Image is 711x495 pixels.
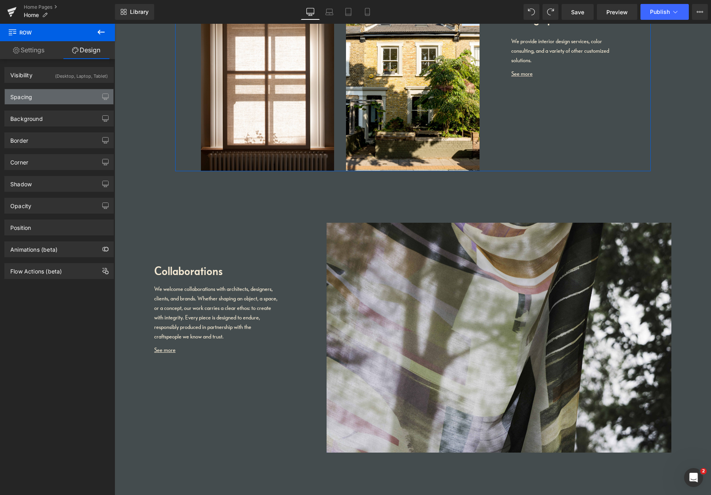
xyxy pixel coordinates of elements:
div: Background [10,111,43,122]
a: See more [40,323,61,330]
a: Home Pages [24,4,115,10]
div: Visibility [10,67,32,78]
button: Redo [543,4,558,20]
span: Home [24,12,39,18]
div: We provide interior design services, color consulting, and a variety of other customized solutions. [397,13,510,41]
a: Desktop [301,4,320,20]
span: Library [130,8,149,15]
div: (Desktop, Laptop, Tablet) [55,67,108,80]
a: New Library [115,4,154,20]
a: Preview [597,4,637,20]
button: Publish [640,4,689,20]
h1: Collaborations [40,239,212,256]
button: More [692,4,708,20]
span: Publish [650,9,670,15]
a: Laptop [320,4,339,20]
span: Preview [606,8,628,16]
a: Tablet [339,4,358,20]
div: Corner [10,155,28,166]
div: Position [10,220,31,231]
div: Shadow [10,176,32,187]
a: Mobile [358,4,377,20]
span: Save [571,8,584,16]
a: See more [397,46,418,54]
span: 2 [700,468,707,474]
div: Animations (beta) [10,242,57,253]
div: Border [10,133,28,144]
div: Opacity [10,198,31,209]
button: Undo [524,4,539,20]
div: Flow Actions (beta) [10,264,62,275]
p: We welcome collaborations with architects, designers, clients, and brands. Whether shaping an obj... [40,260,164,317]
div: Spacing [10,89,32,100]
a: Design [57,41,115,59]
iframe: Intercom live chat [684,468,703,487]
span: Row [8,24,87,41]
